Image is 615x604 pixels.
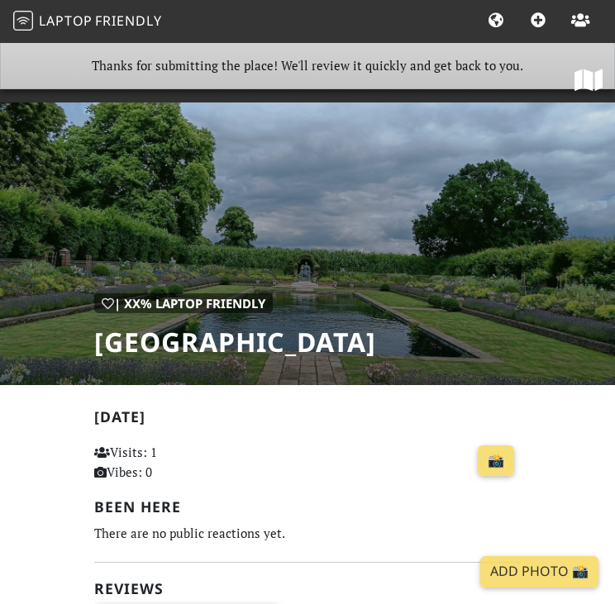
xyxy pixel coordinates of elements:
p: Visits: 1 Vibes: 0 [94,442,223,482]
span: Friendly [95,12,161,30]
a: 📸 [478,445,514,477]
a: Add Photo 📸 [480,556,598,587]
span: Laptop [39,12,93,30]
h1: [GEOGRAPHIC_DATA] [94,326,376,358]
div: There are no public reactions yet. [94,522,521,545]
h2: Reviews [94,580,521,597]
h2: [DATE] [94,408,521,432]
div: | XX% Laptop Friendly [94,293,273,313]
a: LaptopFriendly LaptopFriendly [13,7,162,36]
h2: Been here [94,498,521,516]
img: LaptopFriendly [13,11,33,31]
